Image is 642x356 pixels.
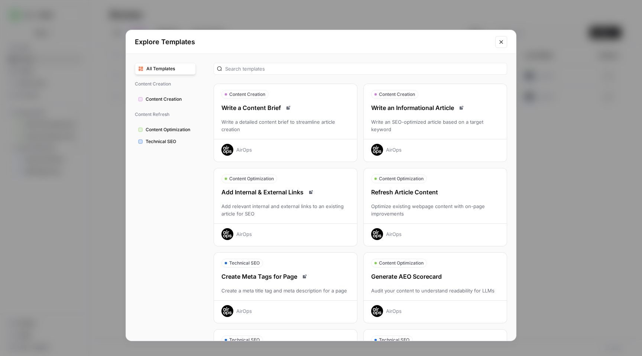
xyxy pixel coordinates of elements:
[225,65,504,72] input: Search templates
[386,230,402,238] div: AirOps
[214,188,357,197] div: Add Internal & External Links
[214,84,357,162] button: Content CreationWrite a Content BriefRead docsWrite a detailed content brief to streamline articl...
[364,272,507,281] div: Generate AEO Scorecard
[236,307,252,315] div: AirOps
[379,337,409,343] span: Technical SEO
[146,138,192,145] span: Technical SEO
[214,118,357,133] div: Write a detailed content brief to streamline article creation
[364,203,507,217] div: Optimize existing webpage content with on-page improvements
[379,91,415,98] span: Content Creation
[236,146,252,153] div: AirOps
[135,136,196,148] button: Technical SEO
[229,175,274,182] span: Content Optimization
[135,63,196,75] button: All Templates
[379,175,424,182] span: Content Optimization
[229,260,260,266] span: Technical SEO
[364,188,507,197] div: Refresh Article Content
[135,93,196,105] button: Content Creation
[363,168,507,246] button: Content OptimizationRefresh Article ContentOptimize existing webpage content with on-page improve...
[135,37,491,47] h2: Explore Templates
[363,252,507,323] button: Content OptimizationGenerate AEO ScorecardAudit your content to understand readability for LLMsAi...
[135,108,196,121] span: Content Refresh
[214,287,357,294] div: Create a meta title tag and meta description for a page
[214,168,357,246] button: Content OptimizationAdd Internal & External LinksRead docsAdd relevant internal and external link...
[495,36,507,48] button: Close modal
[300,272,309,281] a: Read docs
[364,103,507,112] div: Write an Informational Article
[364,287,507,294] div: Audit your content to understand readability for LLMs
[236,230,252,238] div: AirOps
[363,84,507,162] button: Content CreationWrite an Informational ArticleRead docsWrite an SEO-optimized article based on a ...
[457,103,466,112] a: Read docs
[364,118,507,133] div: Write an SEO-optimized article based on a target keyword
[135,124,196,136] button: Content Optimization
[135,78,196,90] span: Content Creation
[307,188,315,197] a: Read docs
[229,91,265,98] span: Content Creation
[146,126,192,133] span: Content Optimization
[379,260,424,266] span: Content Optimization
[214,203,357,217] div: Add relevant internal and external links to an existing article for SEO
[386,146,402,153] div: AirOps
[146,65,192,72] span: All Templates
[284,103,293,112] a: Read docs
[214,252,357,323] button: Technical SEOCreate Meta Tags for PageRead docsCreate a meta title tag and meta description for a...
[214,103,357,112] div: Write a Content Brief
[214,272,357,281] div: Create Meta Tags for Page
[229,337,260,343] span: Technical SEO
[386,307,402,315] div: AirOps
[146,96,192,103] span: Content Creation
